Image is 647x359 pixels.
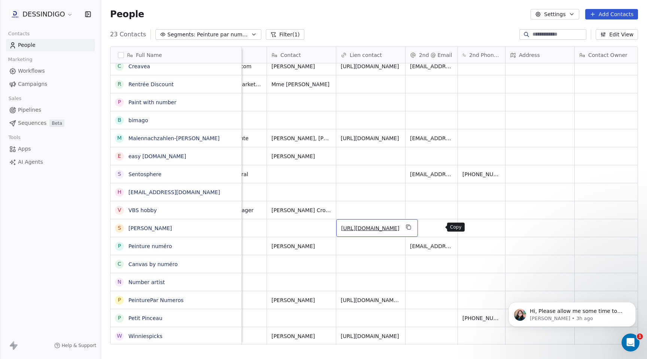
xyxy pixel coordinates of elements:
span: People [18,41,36,49]
a: [EMAIL_ADDRESS][DOMAIN_NAME] [128,189,220,195]
span: AI Agents [18,158,43,166]
span: [PERSON_NAME] [271,153,331,160]
span: [PERSON_NAME] [271,242,331,250]
div: 2nd @ Email [405,47,458,63]
a: [URL][DOMAIN_NAME] [341,135,399,141]
a: Rentrée Discount [128,81,174,87]
span: Address [519,51,540,59]
a: easy [DOMAIN_NAME] [128,153,186,159]
div: Contact Owner [575,47,644,63]
span: Contacts [5,28,33,39]
a: Sentosphere [128,171,161,177]
a: Paint with number [128,99,176,105]
span: [EMAIL_ADDRESS][DOMAIN_NAME] [410,135,453,142]
div: grid [110,63,242,345]
span: [PERSON_NAME] [271,296,331,304]
span: Contact Owner [588,51,628,59]
img: DD.jpeg [10,10,19,19]
div: Contact [267,47,336,63]
span: Segments: [167,31,195,39]
a: Creavea [128,63,150,69]
button: Add Contacts [585,9,638,19]
span: Contact [280,51,301,59]
p: Copy [450,224,462,230]
div: Lien contact [336,47,405,63]
div: C [118,260,121,268]
div: P [118,242,121,250]
a: Campaigns [6,78,95,90]
span: [PERSON_NAME] [271,63,331,70]
div: P [118,296,121,304]
div: R [118,80,121,88]
a: Petit Pinceau [128,315,162,321]
a: [PERSON_NAME] [128,225,172,231]
a: Apps [6,143,95,155]
span: People [110,9,144,20]
span: 23 Contacts [110,30,146,39]
a: PeinturePar Numeros [128,297,183,303]
button: DESSINDIGO [9,8,75,21]
a: Peinture numéro [128,243,172,249]
span: Pipelines [18,106,41,114]
span: 2nd @ Email [419,51,452,59]
span: Apps [18,145,31,153]
a: [URL][DOMAIN_NAME][PERSON_NAME] [341,297,443,303]
a: Malennachzahlen-[PERSON_NAME] [128,135,220,141]
a: [URL][DOMAIN_NAME] [341,333,399,339]
span: DESSINDIGO [22,9,65,19]
a: SequencesBeta [6,117,95,129]
a: Pipelines [6,104,95,116]
div: V [118,206,121,214]
span: [EMAIL_ADDRESS][DOMAIN_NAME] [410,242,453,250]
span: Peinture par numero [197,31,249,39]
span: Marketing [5,54,36,65]
span: Mme [PERSON_NAME] [271,81,331,88]
span: Sequences [18,119,46,127]
div: W [117,332,122,340]
a: AI Agents [6,156,95,168]
button: Filter(1) [266,29,304,40]
div: C [118,62,121,70]
div: h [118,188,122,196]
button: Settings [531,9,579,19]
a: People [6,39,95,51]
span: Full Name [136,51,162,59]
div: 2nd Phone Number [458,47,505,63]
span: 1 [637,334,643,340]
a: Workflows [6,65,95,77]
div: e [118,152,121,160]
div: M [117,134,122,142]
a: bimago [128,117,148,123]
span: [PHONE_NUMBER] [462,314,501,322]
iframe: Intercom notifications message [497,286,647,339]
div: S [118,224,121,232]
div: Address [505,47,574,63]
span: Campaigns [18,80,47,88]
div: Full Name [110,47,242,63]
a: Help & Support [54,343,96,349]
span: [PERSON_NAME] [271,332,331,340]
div: N [118,278,121,286]
div: P [118,98,121,106]
span: 2nd Phone Number [469,51,501,59]
span: [EMAIL_ADDRESS][DOMAIN_NAME] [410,63,453,70]
a: Winniespicks [128,333,162,339]
a: [URL][DOMAIN_NAME] [341,225,400,231]
span: [PHONE_NUMBER] [462,171,501,178]
span: [PERSON_NAME], [PERSON_NAME], [PERSON_NAME] [271,135,331,142]
a: Number artist [128,279,165,285]
span: Workflows [18,67,45,75]
a: Canvas by numéro [128,261,177,267]
span: Lien contact [350,51,382,59]
button: Edit View [596,29,638,40]
span: [PERSON_NAME] Crouzet [271,206,331,214]
span: [EMAIL_ADDRESS][DOMAIN_NAME] [410,171,453,178]
div: S [118,170,121,178]
span: Tools [5,132,24,143]
span: Help & Support [62,343,96,349]
a: VBS hobby [128,207,157,213]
